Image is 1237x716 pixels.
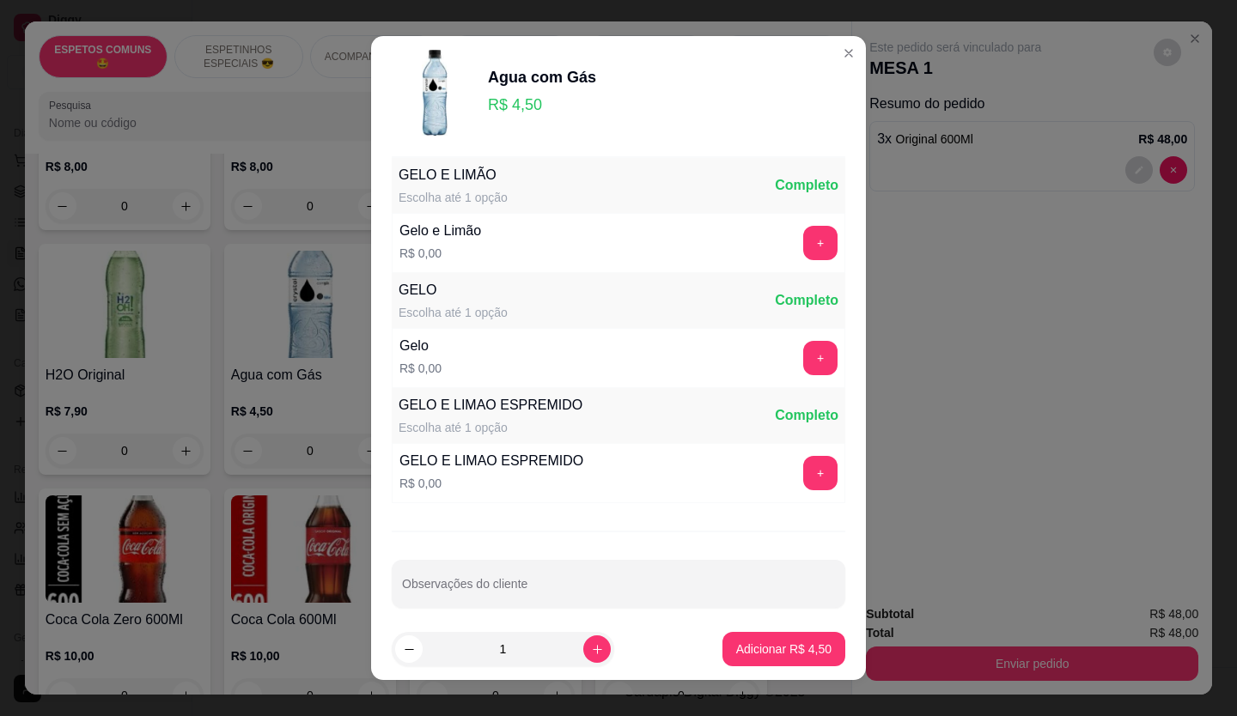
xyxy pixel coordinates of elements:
[399,419,582,436] div: Escolha até 1 opção
[488,65,596,89] div: Agua com Gás
[399,336,442,356] div: Gelo
[775,175,838,196] div: Completo
[399,451,583,471] div: GELO E LIMAO ESPREMIDO
[803,226,838,260] button: add
[399,360,442,377] p: R$ 0,00
[399,475,583,492] p: R$ 0,00
[399,280,508,300] div: GELO
[399,304,508,321] div: Escolha até 1 opção
[835,39,862,67] button: Close
[736,640,832,658] p: Adicionar R$ 4,50
[803,341,838,375] button: add
[399,165,508,185] div: GELO E LIMÃO
[722,632,845,666] button: Adicionar R$ 4,50
[399,221,481,241] div: Gelo e Limão
[775,290,838,311] div: Completo
[583,635,611,663] button: increase-product-quantity
[488,93,596,117] p: R$ 4,50
[399,245,481,262] p: R$ 0,00
[399,395,582,416] div: GELO E LIMAO ESPREMIDO
[392,50,478,136] img: product-image
[399,189,508,206] div: Escolha até 1 opção
[803,456,838,490] button: add
[395,635,423,663] button: decrease-product-quantity
[402,582,835,599] input: Observações do cliente
[775,405,838,426] div: Completo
